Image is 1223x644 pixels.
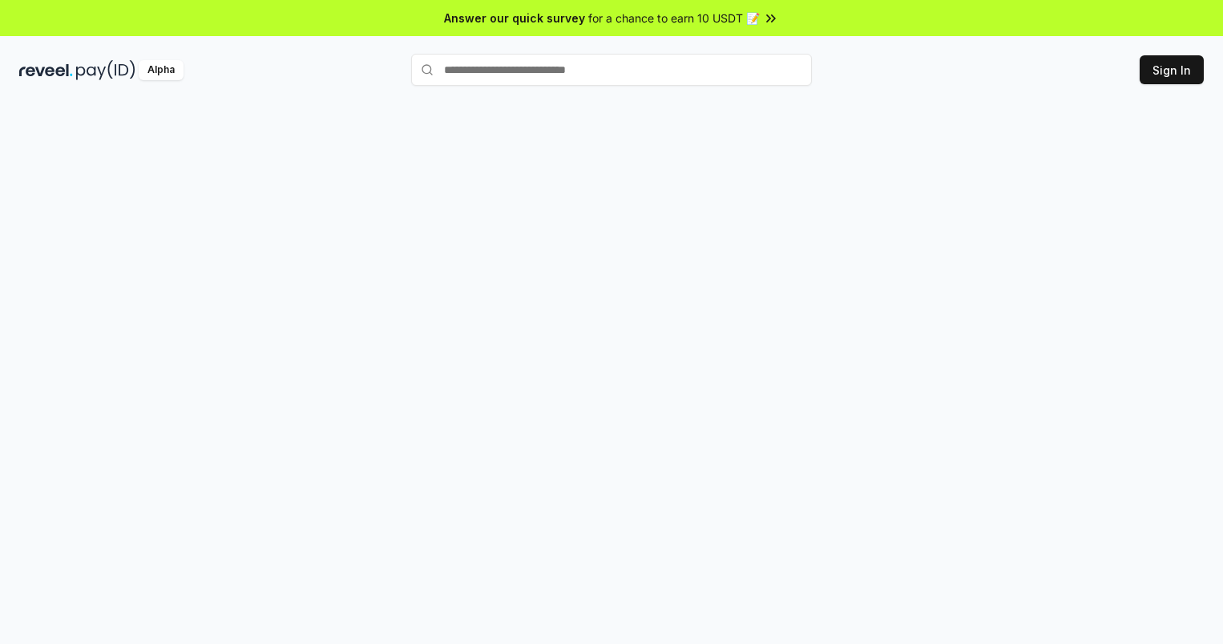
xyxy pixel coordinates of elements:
span: for a chance to earn 10 USDT 📝 [588,10,760,26]
img: reveel_dark [19,60,73,80]
div: Alpha [139,60,184,80]
span: Answer our quick survey [444,10,585,26]
button: Sign In [1140,55,1204,84]
img: pay_id [76,60,135,80]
